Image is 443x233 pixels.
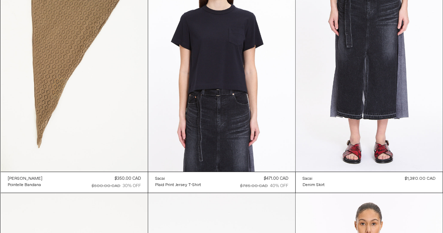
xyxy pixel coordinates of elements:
[8,176,42,182] a: [PERSON_NAME]
[303,176,312,182] div: Sacai
[155,176,201,182] a: Sacai
[115,176,141,182] div: $350.00 CAD
[92,183,120,189] div: $500.00 CAD
[155,176,165,182] div: Sacai
[123,183,141,189] div: 30% OFF
[8,176,42,182] div: [PERSON_NAME]
[303,176,325,182] a: Sacai
[264,176,288,182] div: $471.00 CAD
[270,183,288,189] div: 40% OFF
[8,182,42,188] a: Pointelle Bandana
[240,183,268,189] div: $785.00 CAD
[303,182,325,188] a: Denim Skirt
[405,176,436,182] div: $1,380.00 CAD
[155,182,201,188] a: Plaid Print Jersey T-Shirt
[8,182,41,188] div: Pointelle Bandana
